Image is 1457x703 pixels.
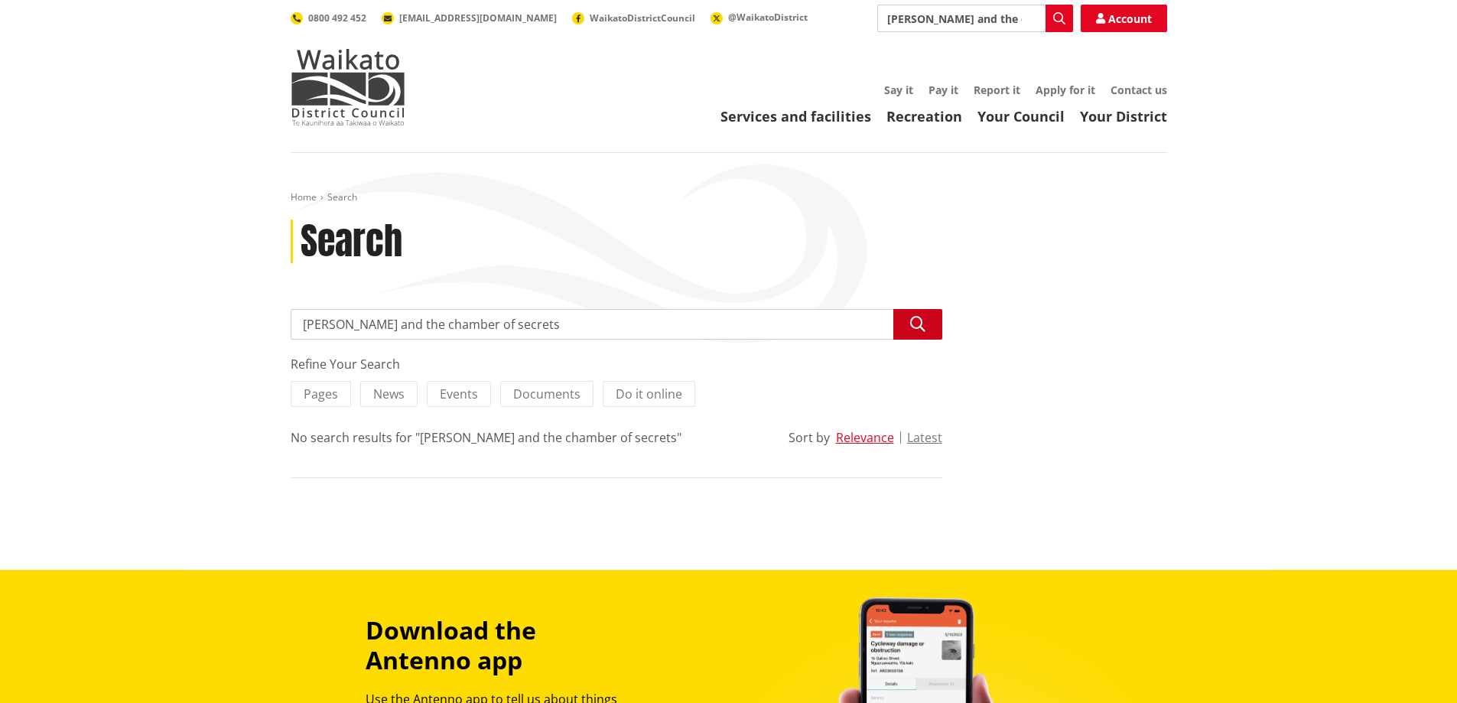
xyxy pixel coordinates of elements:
a: Apply for it [1036,83,1095,97]
a: Home [291,190,317,203]
a: [EMAIL_ADDRESS][DOMAIN_NAME] [382,11,557,24]
button: Relevance [836,431,894,444]
iframe: Messenger Launcher [1387,639,1442,694]
input: Search input [877,5,1073,32]
span: Do it online [616,386,682,402]
div: Refine Your Search [291,355,942,373]
span: WaikatoDistrictCouncil [590,11,695,24]
a: Recreation [886,107,962,125]
span: Pages [304,386,338,402]
div: No search results for "[PERSON_NAME] and the chamber of secrets" [291,428,681,447]
span: [EMAIL_ADDRESS][DOMAIN_NAME] [399,11,557,24]
a: Pay it [929,83,958,97]
span: News [373,386,405,402]
a: Say it [884,83,913,97]
span: @WaikatoDistrict [728,11,808,24]
h3: Download the Antenno app [366,616,642,675]
span: 0800 492 452 [308,11,366,24]
span: Events [440,386,478,402]
h1: Search [301,220,402,264]
a: Services and facilities [720,107,871,125]
input: Search input [291,309,942,340]
div: Sort by [789,428,830,447]
a: @WaikatoDistrict [711,11,808,24]
nav: breadcrumb [291,191,1167,204]
a: WaikatoDistrictCouncil [572,11,695,24]
span: Search [327,190,357,203]
button: Latest [907,431,942,444]
span: Documents [513,386,581,402]
a: Your Council [977,107,1065,125]
a: Your District [1080,107,1167,125]
a: Contact us [1111,83,1167,97]
a: Report it [974,83,1020,97]
img: Waikato District Council - Te Kaunihera aa Takiwaa o Waikato [291,49,405,125]
a: Account [1081,5,1167,32]
a: 0800 492 452 [291,11,366,24]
